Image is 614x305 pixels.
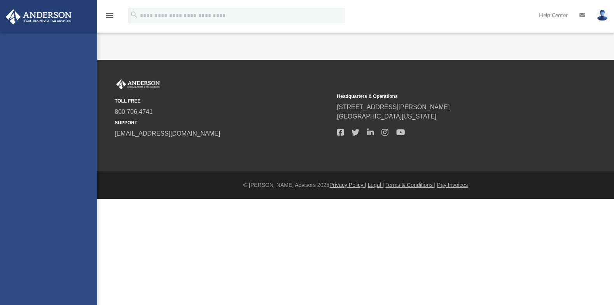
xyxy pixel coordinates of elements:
[105,15,114,20] a: menu
[97,181,614,189] div: © [PERSON_NAME] Advisors 2025
[115,119,332,126] small: SUPPORT
[115,98,332,105] small: TOLL FREE
[437,182,468,188] a: Pay Invoices
[115,130,220,137] a: [EMAIL_ADDRESS][DOMAIN_NAME]
[368,182,384,188] a: Legal |
[130,10,138,19] i: search
[3,9,74,24] img: Anderson Advisors Platinum Portal
[337,93,554,100] small: Headquarters & Operations
[597,10,608,21] img: User Pic
[115,108,153,115] a: 800.706.4741
[337,104,450,110] a: [STREET_ADDRESS][PERSON_NAME]
[115,79,161,89] img: Anderson Advisors Platinum Portal
[105,11,114,20] i: menu
[385,182,436,188] a: Terms & Conditions |
[329,182,366,188] a: Privacy Policy |
[337,113,437,120] a: [GEOGRAPHIC_DATA][US_STATE]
